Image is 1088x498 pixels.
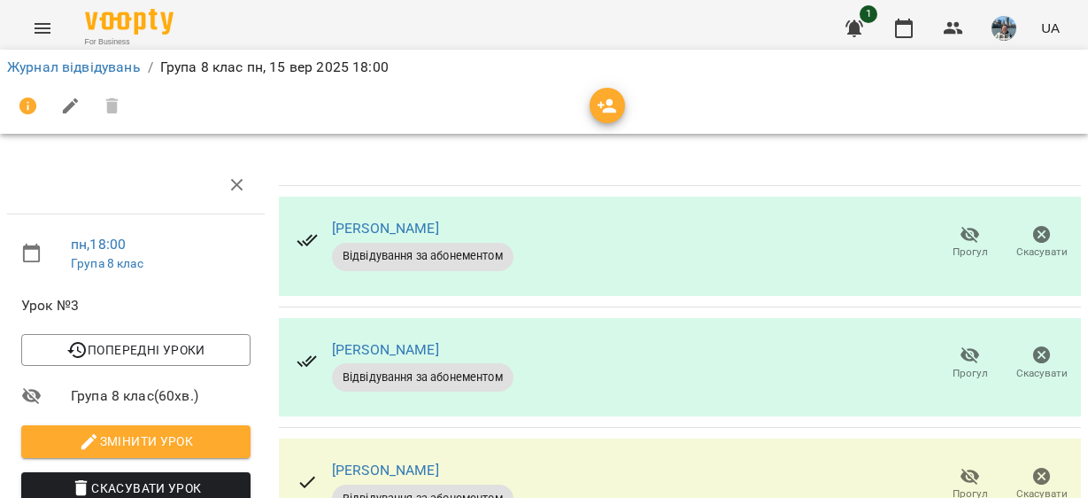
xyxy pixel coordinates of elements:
a: пн , 18:00 [71,236,126,253]
a: Група 8 клас [71,256,143,270]
span: Змінити урок [35,431,236,452]
nav: breadcrumb [7,57,1081,78]
button: Скасувати [1006,338,1077,388]
span: Прогул [953,245,988,260]
button: UA [1034,12,1067,44]
li: / [148,57,153,78]
span: Скасувати [1016,366,1068,381]
button: Скасувати [1006,218,1077,268]
span: For Business [85,36,174,48]
span: Попередні уроки [35,339,236,361]
button: Прогул [934,218,1006,268]
a: [PERSON_NAME] [332,341,439,358]
button: Menu [21,7,64,50]
span: Відвідування за абонементом [332,370,513,385]
span: Скасувати [1016,245,1068,260]
span: 1 [860,5,877,23]
span: Прогул [953,366,988,381]
button: Прогул [934,338,1006,388]
img: 1e8d23b577010bf0f155fdae1a4212a8.jpg [992,16,1016,41]
span: Відвідування за абонементом [332,248,513,264]
img: Voopty Logo [85,9,174,35]
span: UA [1041,19,1060,37]
p: Група 8 клас пн, 15 вер 2025 18:00 [160,57,389,78]
button: Попередні уроки [21,334,251,366]
a: [PERSON_NAME] [332,220,439,237]
span: Урок №3 [21,295,251,316]
button: Змінити урок [21,425,251,457]
a: [PERSON_NAME] [332,462,439,479]
span: Група 8 клас ( 60 хв. ) [71,385,251,407]
a: Журнал відвідувань [7,58,141,75]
